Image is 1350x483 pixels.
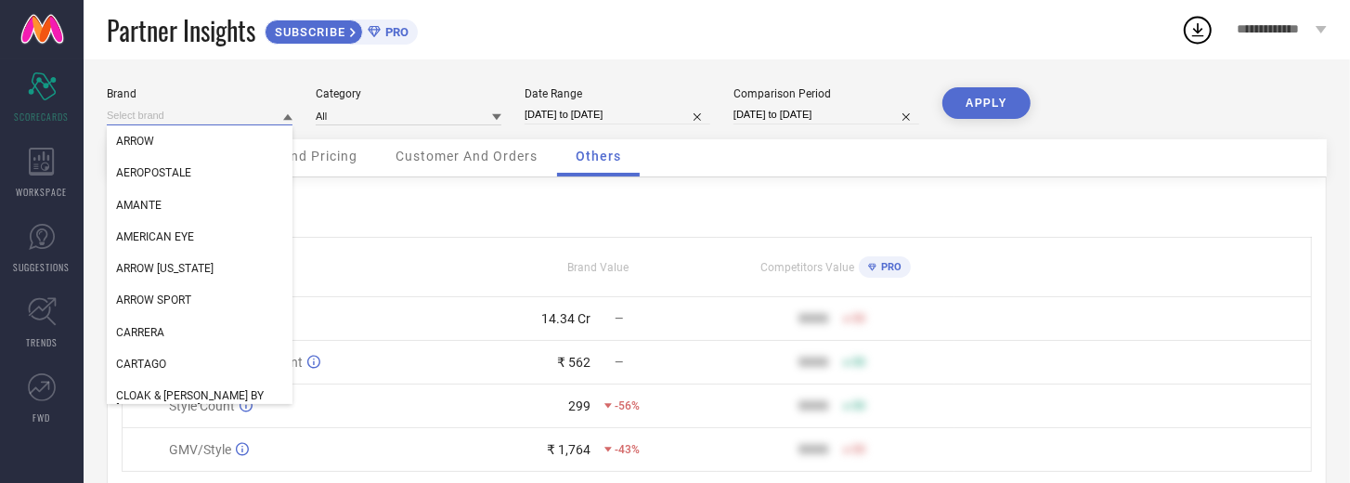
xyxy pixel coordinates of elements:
span: AMANTE [116,199,162,212]
span: -43% [615,443,640,456]
div: ARROW SPORT [107,284,292,316]
span: Customer And Orders [396,149,538,163]
span: Competitors Value [760,261,854,274]
div: 9999 [799,311,829,326]
div: AEROPOSTALE [107,157,292,189]
span: PRO [381,25,409,39]
div: 14.34 Cr [541,311,591,326]
span: ARROW [116,135,154,148]
span: — [615,312,623,325]
span: SCORECARDS [15,110,70,124]
div: 9999 [799,398,829,413]
span: CARRERA [116,326,164,339]
span: WORKSPACE [17,185,68,199]
span: 50 [853,399,866,412]
span: SUGGESTIONS [14,260,71,274]
span: 50 [853,443,866,456]
span: 50 [853,356,866,369]
div: ₹ 562 [557,355,591,370]
span: ARROW [US_STATE] [116,262,214,275]
input: Select date range [525,105,710,124]
input: Select brand [107,106,292,125]
span: -56% [615,399,640,412]
span: FWD [33,411,51,424]
span: 50 [853,312,866,325]
div: 299 [568,398,591,413]
div: Brand [107,87,292,100]
span: Others [576,149,621,163]
div: AMERICAN EYE [107,221,292,253]
div: ₹ 1,764 [547,442,591,457]
span: CARTAGO [116,358,166,371]
input: Select comparison period [733,105,919,124]
div: 9999 [799,442,829,457]
div: AMANTE [107,189,292,221]
span: AMERICAN EYE [116,230,194,243]
div: Open download list [1181,13,1214,46]
span: GMV/Style [169,442,231,457]
div: CARTAGO [107,348,292,380]
a: SUBSCRIBEPRO [265,15,418,45]
div: Comparison Period [733,87,919,100]
span: Brand Value [567,261,629,274]
span: Partner Insights [107,11,255,49]
div: CARRERA [107,317,292,348]
button: APPLY [942,87,1031,119]
div: ARROW NEW YORK [107,253,292,284]
div: Others [122,191,1312,214]
div: ARROW [107,125,292,157]
span: SUBSCRIBE [266,25,350,39]
span: TRENDS [26,335,58,349]
div: CLOAK & DECKER BY MONTE CARLO [107,380,292,424]
span: — [615,356,623,369]
div: Category [316,87,501,100]
span: CLOAK & [PERSON_NAME] BY [PERSON_NAME] CARLO [116,389,283,415]
div: Date Range [525,87,710,100]
span: PRO [876,261,902,273]
span: AEROPOSTALE [116,166,191,179]
span: Style Count [169,398,235,413]
span: ARROW SPORT [116,294,191,307]
div: 9999 [799,355,829,370]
